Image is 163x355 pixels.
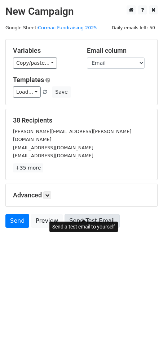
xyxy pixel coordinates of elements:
[127,320,163,355] iframe: Chat Widget
[52,86,71,98] button: Save
[13,191,150,199] h5: Advanced
[13,57,57,69] a: Copy/paste...
[13,163,43,172] a: +35 more
[13,129,131,142] small: [PERSON_NAME][EMAIL_ADDRESS][PERSON_NAME][DOMAIN_NAME]
[13,153,93,158] small: [EMAIL_ADDRESS][DOMAIN_NAME]
[49,222,118,232] div: Send a test email to yourself
[13,145,93,150] small: [EMAIL_ADDRESS][DOMAIN_NAME]
[13,116,150,124] h5: 38 Recipients
[5,214,29,228] a: Send
[38,25,97,30] a: Cormac Fundraising 2025
[109,24,158,32] span: Daily emails left: 50
[65,214,119,228] a: Send Test Email
[13,86,41,98] a: Load...
[87,47,150,55] h5: Email column
[13,76,44,84] a: Templates
[5,25,97,30] small: Google Sheet:
[31,214,63,228] a: Preview
[13,47,76,55] h5: Variables
[109,25,158,30] a: Daily emails left: 50
[5,5,158,18] h2: New Campaign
